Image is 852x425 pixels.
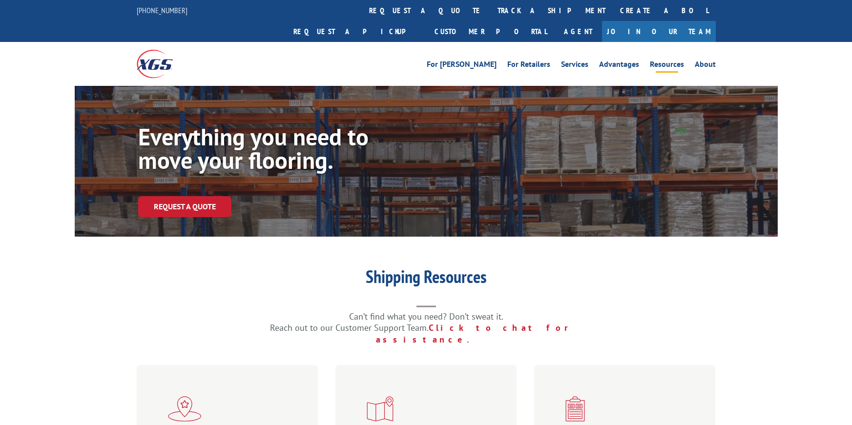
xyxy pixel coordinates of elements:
a: Request a pickup [286,21,427,42]
p: Can’t find what you need? Don’t sweat it. Reach out to our Customer Support Team. [231,311,622,345]
a: Services [561,61,588,71]
a: Agent [554,21,602,42]
img: xgs-icon-flagship-distribution-model-red [168,396,202,422]
a: Join Our Team [602,21,716,42]
h1: Shipping Resources [231,268,622,290]
a: [PHONE_NUMBER] [137,5,187,15]
a: Request a Quote [138,196,231,217]
a: For [PERSON_NAME] [427,61,497,71]
h1: Everything you need to move your flooring. [138,125,431,177]
a: For Retailers [507,61,550,71]
a: Advantages [599,61,639,71]
a: About [695,61,716,71]
img: xgs-icon-bo-l-generator-red [565,396,585,422]
a: Customer Portal [427,21,554,42]
img: xgs-icon-distribution-map-red [367,396,394,422]
a: Resources [650,61,684,71]
a: Click to chat for assistance. [376,322,582,345]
